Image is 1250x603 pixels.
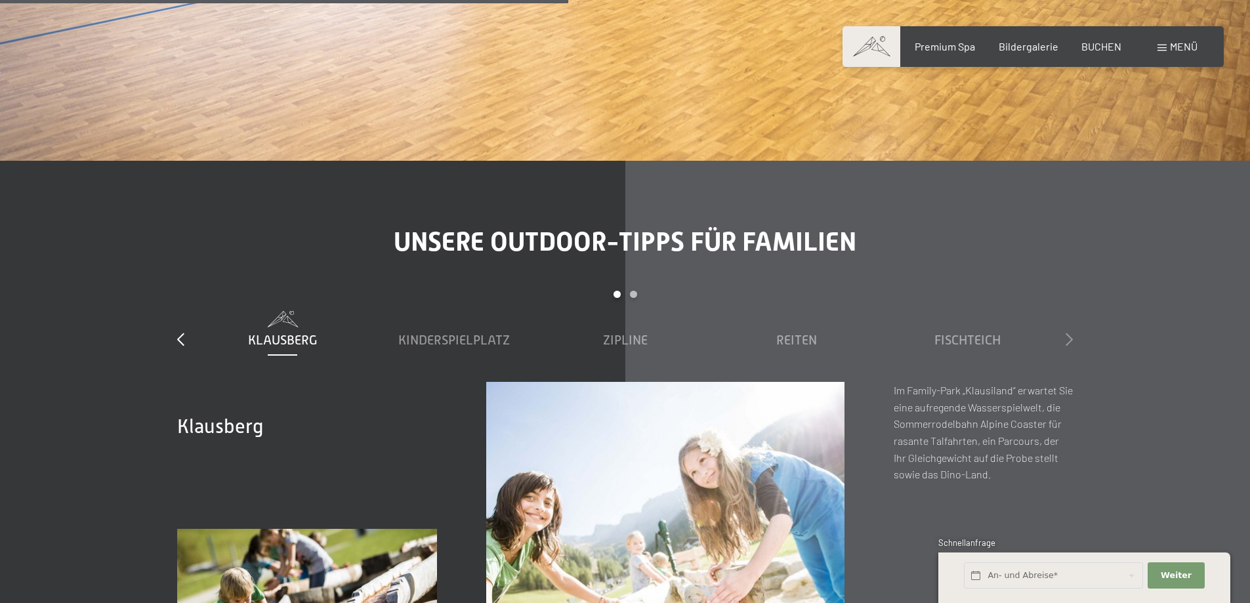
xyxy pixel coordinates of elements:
a: Premium Spa [915,40,975,52]
span: Reiten [776,333,817,347]
div: Carousel Pagination [197,291,1053,311]
span: Klausberg [177,415,264,438]
span: Weiter [1161,570,1192,581]
span: Klausberg [248,333,318,347]
span: Kinderspielplatz [398,333,510,347]
span: Menü [1170,40,1198,52]
span: Fischteich [934,333,1001,347]
p: Im Family-Park „Klausiland“ erwartet Sie eine aufregende Wasserspielwelt, die Sommerrodelbahn Alp... [894,382,1073,483]
div: Carousel Page 1 (Current Slide) [614,291,621,298]
span: Zipline [603,333,648,347]
button: Weiter [1148,562,1204,589]
a: BUCHEN [1081,40,1121,52]
a: Bildergalerie [999,40,1058,52]
span: Unsere Outdoor-Tipps für Familien [394,226,856,257]
div: Carousel Page 2 [630,291,637,298]
span: Schnellanfrage [938,537,995,548]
